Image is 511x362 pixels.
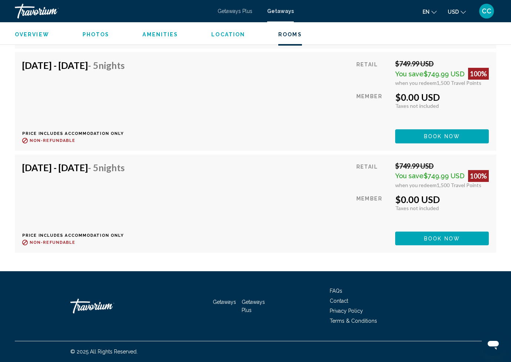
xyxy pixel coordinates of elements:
[477,3,496,19] button: User Menu
[356,60,390,86] div: Retail
[22,131,130,136] p: Price includes accommodation only
[142,31,178,37] span: Amenities
[481,332,505,356] iframe: Botón para iniciar la ventana de mensajería
[142,31,178,38] button: Amenities
[395,172,424,180] span: You save
[83,31,110,37] span: Photos
[468,170,489,182] div: 100%
[423,6,437,17] button: Change language
[356,92,390,124] div: Member
[395,162,489,170] div: $749.99 USD
[88,162,125,173] span: - 5
[395,70,424,78] span: You save
[330,308,363,314] a: Privacy Policy
[213,299,236,305] a: Getaways
[330,288,342,294] a: FAQs
[423,9,430,15] span: en
[424,70,464,78] span: $749.99 USD
[395,92,489,103] div: $0.00 USD
[211,31,245,38] button: Location
[242,299,265,313] a: Getaways Plus
[70,349,138,355] span: © 2025 All Rights Reserved.
[482,7,491,15] span: CC
[22,60,125,71] h4: [DATE] - [DATE]
[22,162,125,173] h4: [DATE] - [DATE]
[437,182,481,188] span: 1,500 Travel Points
[98,60,125,71] span: Nights
[448,9,459,15] span: USD
[211,31,245,37] span: Location
[30,240,75,245] span: Non-refundable
[395,194,489,205] div: $0.00 USD
[468,68,489,80] div: 100%
[424,172,464,180] span: $749.99 USD
[15,31,49,38] button: Overview
[22,233,130,238] p: Price includes accommodation only
[30,138,75,143] span: Non-refundable
[15,31,49,37] span: Overview
[267,8,294,14] a: Getaways
[83,31,110,38] button: Photos
[15,4,210,19] a: Travorium
[395,129,489,143] button: Book now
[330,298,348,304] a: Contact
[218,8,252,14] a: Getaways Plus
[98,162,125,173] span: Nights
[395,205,439,211] span: Taxes not included
[395,60,489,68] div: $749.99 USD
[437,80,481,86] span: 1,500 Travel Points
[448,6,466,17] button: Change currency
[356,162,390,188] div: Retail
[330,318,377,324] a: Terms & Conditions
[424,236,460,242] span: Book now
[88,60,125,71] span: - 5
[424,134,460,140] span: Book now
[395,80,437,86] span: when you redeem
[70,295,144,317] a: Travorium
[278,31,302,37] span: Rooms
[395,232,489,245] button: Book now
[395,182,437,188] span: when you redeem
[356,194,390,226] div: Member
[278,31,302,38] button: Rooms
[395,103,439,109] span: Taxes not included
